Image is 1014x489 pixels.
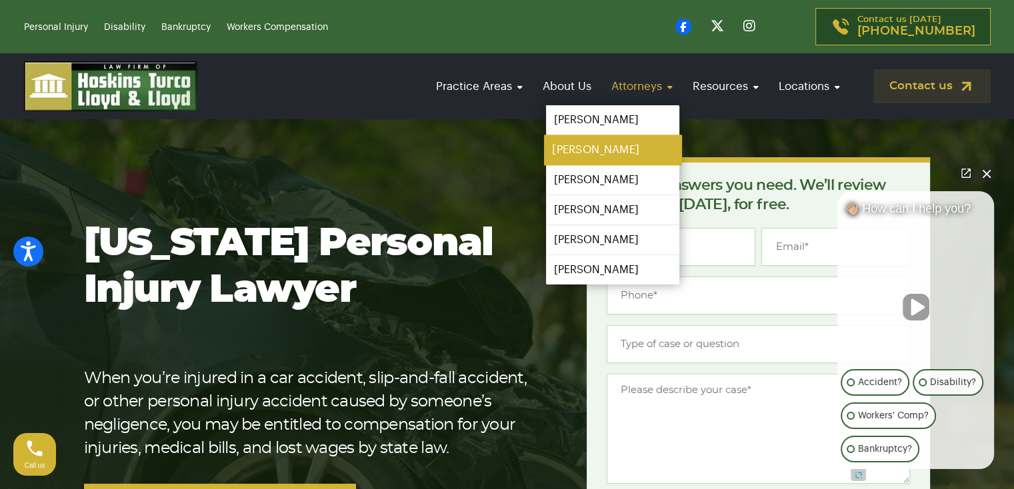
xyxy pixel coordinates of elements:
a: [PERSON_NAME] [546,105,679,135]
a: [PERSON_NAME] [546,225,679,254]
input: Email* [761,228,910,266]
a: Open direct chat [957,164,975,183]
a: About Us [536,67,598,105]
span: [PHONE_NUMBER] [857,25,975,38]
a: [PERSON_NAME] [546,255,679,284]
a: Attorneys [605,67,679,105]
a: Contact us [DATE][PHONE_NUMBER] [815,8,991,45]
p: Bankruptcy? [858,441,912,457]
p: Disability? [930,374,976,390]
a: [PERSON_NAME] [546,195,679,225]
span: Call us [25,462,45,469]
p: Contact us [DATE] [857,15,975,38]
p: Get the answers you need. We’ll review your case [DATE], for free. [607,176,910,215]
a: [PERSON_NAME] [546,165,679,195]
input: Full Name [607,228,755,266]
p: Workers' Comp? [858,408,929,424]
a: Locations [772,67,847,105]
input: Type of case or question [607,325,910,363]
a: [PERSON_NAME] [544,135,681,165]
a: Practice Areas [429,67,529,105]
button: Close Intaker Chat Widget [977,164,996,183]
a: Bankruptcy [161,23,211,32]
a: Workers Compensation [227,23,328,32]
p: Accident? [858,374,902,390]
a: Open intaker chat [851,469,866,481]
h1: [US_STATE] Personal Injury Lawyer [84,221,545,314]
a: Resources [686,67,765,105]
a: Personal Injury [24,23,88,32]
input: Phone* [607,276,910,314]
button: Unmute video [903,294,929,320]
div: 👋🏼 How can I help you? [837,201,994,223]
a: Disability [104,23,145,32]
p: When you’re injured in a car accident, slip-and-fall accident, or other personal injury accident ... [84,367,545,460]
img: logo [24,61,197,111]
a: Contact us [873,69,991,103]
